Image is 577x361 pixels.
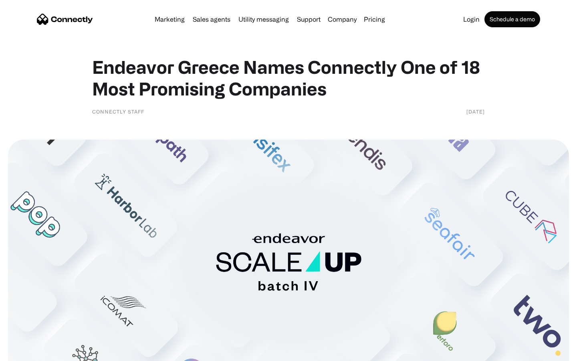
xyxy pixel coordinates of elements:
[294,16,324,22] a: Support
[235,16,292,22] a: Utility messaging
[466,107,485,116] div: [DATE]
[16,347,48,358] ul: Language list
[361,16,388,22] a: Pricing
[484,11,540,27] a: Schedule a demo
[190,16,234,22] a: Sales agents
[8,347,48,358] aside: Language selected: English
[151,16,188,22] a: Marketing
[460,16,483,22] a: Login
[92,107,144,116] div: Connectly Staff
[328,14,357,25] div: Company
[92,56,485,99] h1: Endeavor Greece Names Connectly One of 18 Most Promising Companies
